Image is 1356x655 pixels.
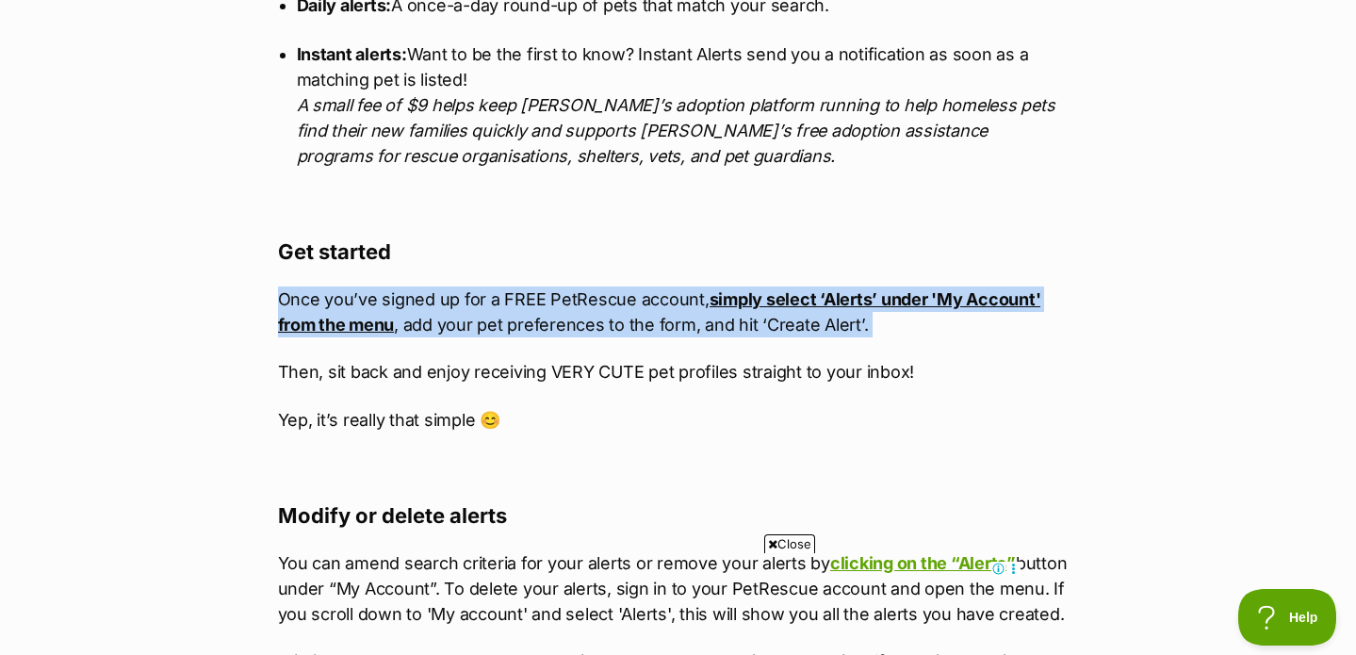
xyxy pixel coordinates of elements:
[278,287,1079,337] p: Once you’ve signed up for a FREE PetRescue account, , add your pet preferences to the form, and h...
[278,407,1079,433] p: Yep, it’s really that simple 😊
[278,289,1041,335] a: simply select ‘Alerts’ under 'My Account' from the menu
[297,44,407,64] strong: Instant alerts:
[278,502,1079,529] h3: Modify or delete alerts
[297,41,1060,169] p: Want to be the first to know? Instant Alerts send you a notification as soon as a matching pet is...
[297,95,1055,166] em: A small fee of $9 helps keep [PERSON_NAME]’s adoption platform running to help homeless pets find...
[1238,589,1337,646] iframe: Help Scout Beacon - Open
[278,550,1079,627] p: You can amend search criteria for your alerts or remove your alerts by button under “My Account”....
[764,534,815,553] span: Close
[278,238,1079,265] h3: Get started
[278,359,1079,385] p: Then, sit back and enjoy receiving VERY CUTE pet profiles straight to your inbox!
[335,561,1021,646] iframe: Advertisement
